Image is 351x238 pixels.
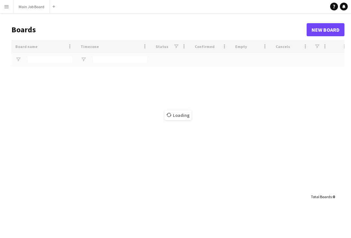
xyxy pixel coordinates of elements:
h1: Boards [11,25,307,35]
a: New Board [307,23,344,36]
span: Total Boards [311,194,332,199]
span: Loading [164,110,191,120]
button: Main Job Board [13,0,50,13]
span: 0 [333,194,335,199]
div: : [311,190,335,203]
